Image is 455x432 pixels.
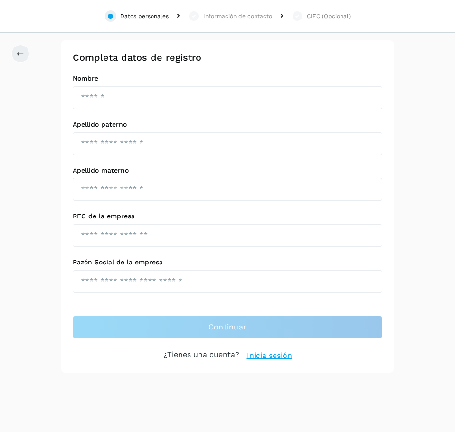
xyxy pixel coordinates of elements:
[73,258,382,266] label: Razón Social de la empresa
[73,167,382,175] label: Apellido materno
[209,322,247,332] span: Continuar
[73,52,382,63] h2: Completa datos de registro
[307,12,351,20] div: CIEC (Opcional)
[120,12,169,20] div: Datos personales
[203,12,272,20] div: Información de contacto
[73,75,382,83] label: Nombre
[73,212,382,220] label: RFC de la empresa
[73,316,382,338] button: Continuar
[73,121,382,129] label: Apellido paterno
[247,350,292,361] a: Inicia sesión
[163,350,239,361] p: ¿Tienes una cuenta?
